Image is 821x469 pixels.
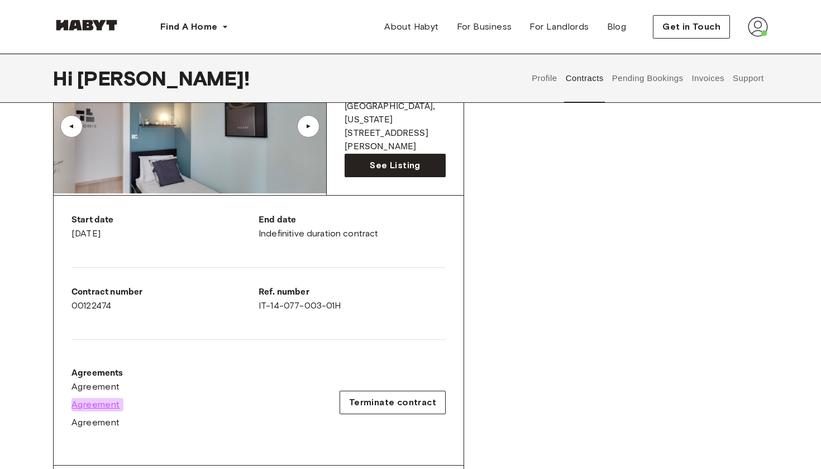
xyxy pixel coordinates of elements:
[71,214,259,240] div: [DATE]
[54,59,326,193] img: Image of the room
[71,286,259,299] p: Contract number
[457,20,512,34] span: For Business
[610,54,685,103] button: Pending Bookings
[607,20,627,34] span: Blog
[731,54,765,103] button: Support
[370,159,420,172] span: See Listing
[71,416,123,429] a: Agreement
[375,16,447,38] a: About Habyt
[77,67,250,90] span: [PERSON_NAME] !
[528,54,768,103] div: user profile tabs
[259,214,446,227] p: End date
[71,380,120,394] span: Agreement
[340,391,446,414] button: Terminate contract
[259,214,446,240] div: Indefinitive duration contract
[345,100,446,127] p: [GEOGRAPHIC_DATA] , [US_STATE]
[53,20,120,31] img: Habyt
[521,16,598,38] a: For Landlords
[71,398,120,411] span: Agreement
[160,20,217,34] span: Find A Home
[529,20,589,34] span: For Landlords
[349,396,436,409] span: Terminate contract
[259,286,446,299] p: Ref. number
[71,286,259,312] div: 00122474
[690,54,725,103] button: Invoices
[53,67,77,90] span: Hi
[71,214,259,227] p: Start date
[662,20,720,34] span: Get in Touch
[345,127,446,154] p: [STREET_ADDRESS][PERSON_NAME]
[748,17,768,37] img: avatar
[71,380,123,394] a: Agreement
[259,286,446,312] div: IT-14-077-003-01H
[564,54,605,103] button: Contracts
[448,16,521,38] a: For Business
[71,367,123,380] p: Agreements
[71,398,123,411] a: Agreement
[653,15,730,39] button: Get in Touch
[531,54,559,103] button: Profile
[303,123,314,130] div: ▲
[66,123,77,130] div: ▲
[384,20,438,34] span: About Habyt
[71,416,120,429] span: Agreement
[598,16,636,38] a: Blog
[151,16,237,38] button: Find A Home
[345,154,446,177] a: See Listing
